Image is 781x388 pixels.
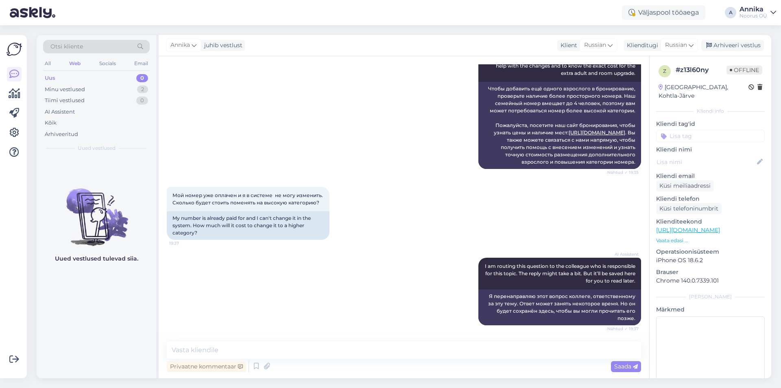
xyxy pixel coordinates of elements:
div: Minu vestlused [45,85,85,94]
span: I am routing this question to the colleague who is responsible for this topic. The reply might ta... [485,263,637,284]
span: Russian [584,41,606,50]
p: Märkmed [656,305,765,314]
div: Noorus OÜ [740,13,767,19]
span: Offline [726,66,762,75]
div: Tiimi vestlused [45,96,85,105]
div: Klienditugi [624,41,658,50]
input: Lisa tag [656,130,765,142]
span: Otsi kliente [50,42,83,51]
div: Klient [557,41,577,50]
a: [URL][DOMAIN_NAME] [656,226,720,234]
div: Uus [45,74,55,82]
span: Uued vestlused [78,145,116,152]
div: Arhiveeri vestlus [701,40,764,51]
div: AI Assistent [45,108,75,116]
span: Nähtud ✓ 19:35 [607,169,639,175]
img: Askly Logo [7,42,22,57]
span: Nähtud ✓ 19:37 [607,326,639,332]
div: All [43,58,52,69]
div: # z13l60ny [676,65,726,75]
div: juhib vestlust [201,41,242,50]
span: z [663,68,666,74]
div: Küsi telefoninumbrit [656,203,722,214]
div: Я перенаправляю этот вопрос коллеге, ответственному за эту тему. Ответ может занять некоторое вре... [478,289,641,325]
div: Kõik [45,119,57,127]
p: Kliendi nimi [656,145,765,154]
div: 0 [136,96,148,105]
div: Web [68,58,82,69]
div: Email [133,58,150,69]
img: No chats [37,174,156,247]
div: 2 [137,85,148,94]
input: Lisa nimi [657,158,755,167]
p: Uued vestlused tulevad siia. [55,254,138,263]
div: 0 [136,74,148,82]
div: Küsi meiliaadressi [656,180,714,191]
p: Brauser [656,268,765,276]
span: 19:37 [169,240,200,246]
p: iPhone OS 18.6.2 [656,256,765,265]
div: My number is already paid for and I can't change it in the system. How much will it cost to chang... [167,211,329,240]
div: Väljaspool tööaega [622,5,705,20]
div: Socials [98,58,118,69]
span: Annika [170,41,190,50]
p: Chrome 140.0.7339.101 [656,276,765,285]
p: Klienditeekond [656,217,765,226]
div: Kliendi info [656,107,765,115]
div: Privaatne kommentaar [167,361,246,372]
a: AnnikaNoorus OÜ [740,6,776,19]
div: Annika [740,6,767,13]
p: Kliendi tag'id [656,120,765,128]
span: Saada [614,363,638,370]
span: Russian [665,41,687,50]
p: Vaata edasi ... [656,237,765,244]
span: AI Assistent [608,251,639,257]
div: [PERSON_NAME] [656,293,765,300]
p: Operatsioonisüsteem [656,248,765,256]
div: Чтобы добавить ещё одного взрослого в бронирование, проверьте наличие более просторного номера. Н... [478,82,641,169]
a: [URL][DOMAIN_NAME] [569,129,625,136]
p: Kliendi telefon [656,195,765,203]
div: [GEOGRAPHIC_DATA], Kohtla-Järve [659,83,748,100]
div: A [725,7,736,18]
div: Arhiveeritud [45,130,78,138]
p: Kliendi email [656,172,765,180]
span: Мой номер уже оплачен и я в системе не могу изменить. Сколько будет стоить поменять на высокую ка... [172,192,324,206]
